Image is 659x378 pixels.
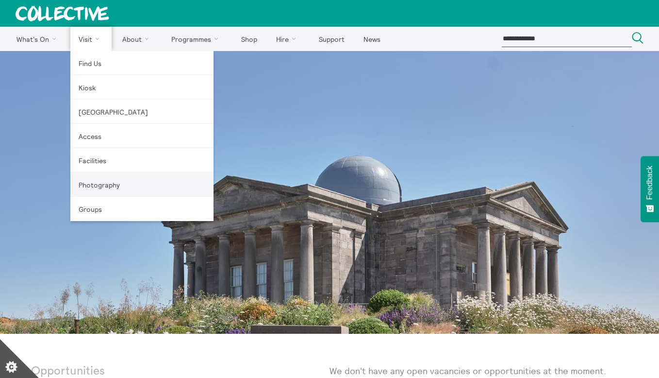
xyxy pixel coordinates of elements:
a: What's On [8,27,68,51]
a: [GEOGRAPHIC_DATA] [70,100,214,124]
a: Access [70,124,214,148]
a: Hire [268,27,309,51]
a: Kiosk [70,75,214,100]
a: Find Us [70,51,214,75]
a: Photography [70,172,214,197]
a: News [355,27,389,51]
p: We don't have any open vacancies or opportunities at the moment. [329,365,628,377]
button: Feedback - Show survey [641,156,659,222]
a: Visit [70,27,112,51]
a: Groups [70,197,214,221]
a: About [114,27,161,51]
span: Feedback [645,166,654,200]
a: Shop [232,27,265,51]
a: Support [310,27,353,51]
a: Facilities [70,148,214,172]
a: Programmes [163,27,231,51]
